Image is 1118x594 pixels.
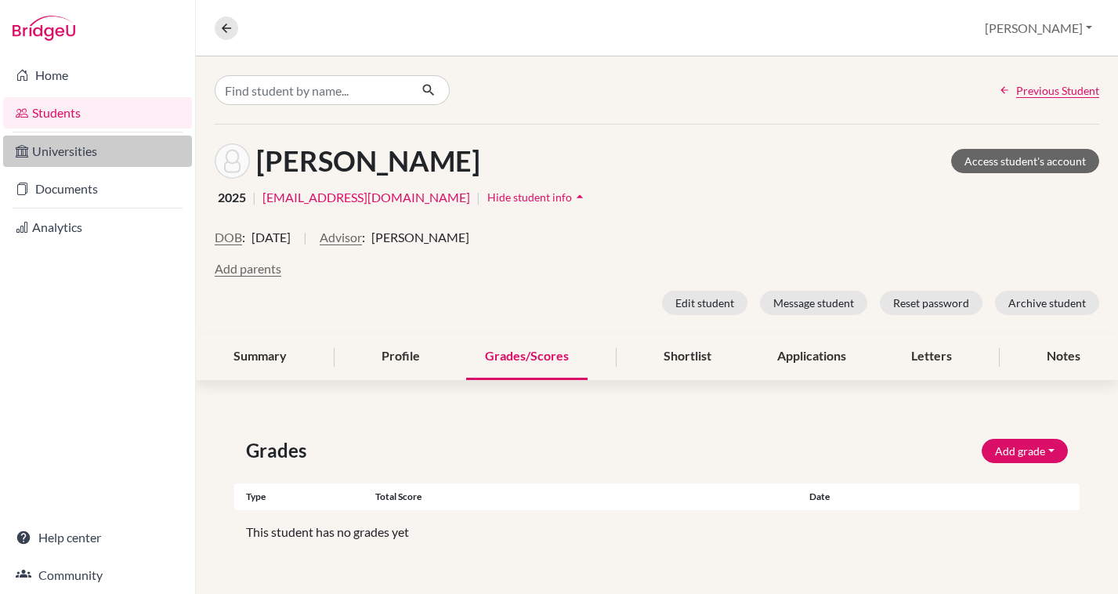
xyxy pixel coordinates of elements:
[3,97,192,129] a: Students
[218,188,246,207] span: 2025
[215,75,409,105] input: Find student by name...
[256,144,480,178] h1: [PERSON_NAME]
[798,490,1009,504] div: Date
[251,228,291,247] span: [DATE]
[466,334,588,380] div: Grades/Scores
[487,185,588,209] button: Hide student infoarrow_drop_up
[320,228,362,247] button: Advisor
[246,436,313,465] span: Grades
[982,439,1068,463] button: Add grade
[246,523,1068,541] p: This student has no grades yet
[662,291,747,315] button: Edit student
[362,228,365,247] span: :
[758,334,865,380] div: Applications
[3,212,192,243] a: Analytics
[3,136,192,167] a: Universities
[375,490,798,504] div: Total score
[1016,82,1099,99] span: Previous Student
[645,334,730,380] div: Shortlist
[999,82,1099,99] a: Previous Student
[371,228,469,247] span: [PERSON_NAME]
[760,291,867,315] button: Message student
[303,228,307,259] span: |
[880,291,982,315] button: Reset password
[3,560,192,591] a: Community
[995,291,1099,315] button: Archive student
[1028,334,1099,380] div: Notes
[892,334,971,380] div: Letters
[978,13,1099,43] button: [PERSON_NAME]
[572,189,588,205] i: arrow_drop_up
[951,149,1099,173] a: Access student's account
[3,522,192,553] a: Help center
[215,259,281,278] button: Add parents
[487,190,572,204] span: Hide student info
[363,334,439,380] div: Profile
[242,228,245,247] span: :
[476,188,480,207] span: |
[215,143,250,179] img: Mario Salazar's avatar
[262,188,470,207] a: [EMAIL_ADDRESS][DOMAIN_NAME]
[215,228,242,247] button: DOB
[3,173,192,205] a: Documents
[215,334,306,380] div: Summary
[3,60,192,91] a: Home
[252,188,256,207] span: |
[234,490,375,504] div: Type
[13,16,75,41] img: Bridge-U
